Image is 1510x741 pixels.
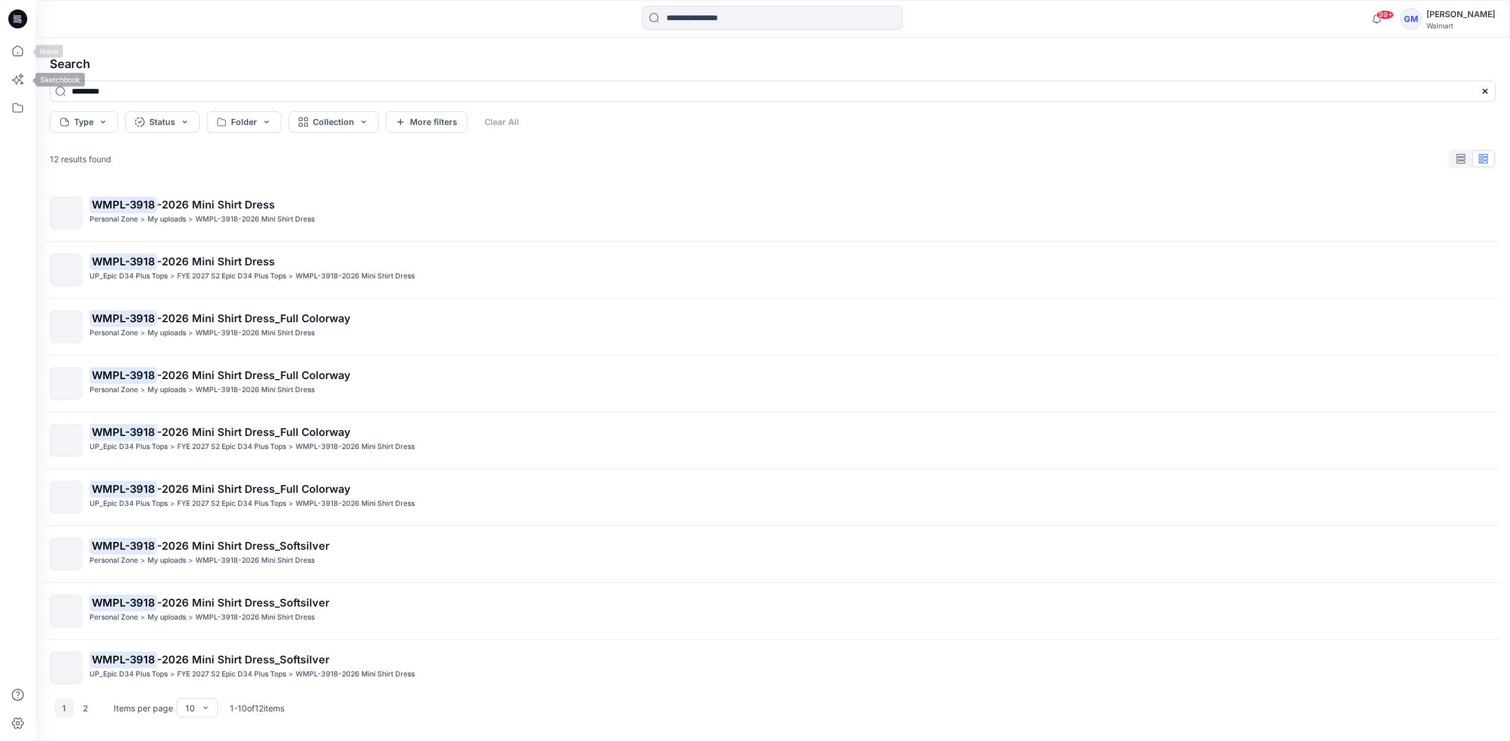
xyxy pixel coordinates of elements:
p: > [288,441,293,453]
button: 1 [54,698,73,717]
p: > [288,498,293,510]
p: > [170,498,175,510]
span: -2026 Mini Shirt Dress_Full Colorway [157,369,351,381]
div: 10 [185,702,195,714]
p: Personal Zone [89,611,138,624]
p: Personal Zone [89,213,138,226]
p: > [188,554,193,567]
p: > [170,668,175,681]
p: > [188,327,193,339]
p: > [140,554,145,567]
p: My uploads [148,554,186,567]
mark: WMPL-3918 [89,253,157,270]
p: > [170,441,175,453]
a: WMPL-3918-2026 Mini Shirt Dress_SoftsilverUP_Epic D34 Plus Tops>FYE 2027 S2 Epic D34 Plus Tops>WM... [43,644,1503,691]
span: -2026 Mini Shirt Dress_Full Colorway [157,483,351,495]
p: WMPL-3918-2026 Mini Shirt Dress [296,270,415,283]
a: WMPL-3918-2026 Mini Shirt Dress_Full ColorwayPersonal Zone>My uploads>WMPL-3918-2026 Mini Shirt D... [43,303,1503,350]
p: UP_Epic D34 Plus Tops [89,498,168,510]
p: FYE 2027 S2 Epic D34 Plus Tops [177,270,286,283]
span: -2026 Mini Shirt Dress_Full Colorway [157,426,351,438]
a: WMPL-3918-2026 Mini Shirt DressPersonal Zone>My uploads>WMPL-3918-2026 Mini Shirt Dress [43,190,1503,236]
p: > [170,270,175,283]
p: UP_Epic D34 Plus Tops [89,441,168,453]
p: WMPL-3918-2026 Mini Shirt Dress [296,668,415,681]
p: UP_Epic D34 Plus Tops [89,270,168,283]
p: > [140,611,145,624]
a: WMPL-3918-2026 Mini Shirt Dress_SoftsilverPersonal Zone>My uploads>WMPL-3918-2026 Mini Shirt Dress [43,531,1503,578]
p: My uploads [148,327,186,339]
mark: WMPL-3918 [89,367,157,383]
p: > [188,384,193,396]
p: > [188,611,193,624]
mark: WMPL-3918 [89,424,157,440]
a: WMPL-3918-2026 Mini Shirt Dress_SoftsilverPersonal Zone>My uploads>WMPL-3918-2026 Mini Shirt Dress [43,588,1503,634]
p: Items per page [114,702,173,714]
a: WMPL-3918-2026 Mini Shirt Dress_Full ColorwayPersonal Zone>My uploads>WMPL-3918-2026 Mini Shirt D... [43,360,1503,407]
p: WMPL-3918-2026 Mini Shirt Dress [195,554,315,567]
mark: WMPL-3918 [89,480,157,497]
a: WMPL-3918-2026 Mini Shirt Dress_Full ColorwayUP_Epic D34 Plus Tops>FYE 2027 S2 Epic D34 Plus Tops... [43,417,1503,464]
div: GM [1400,8,1422,30]
p: WMPL-3918-2026 Mini Shirt Dress [195,327,315,339]
mark: WMPL-3918 [89,310,157,326]
p: > [288,668,293,681]
button: Folder [207,111,281,133]
div: [PERSON_NAME] [1426,7,1495,21]
button: Status [125,111,200,133]
span: -2026 Mini Shirt Dress [157,255,275,268]
p: WMPL-3918-2026 Mini Shirt Dress [195,384,315,396]
a: WMPL-3918-2026 Mini Shirt Dress_Full ColorwayUP_Epic D34 Plus Tops>FYE 2027 S2 Epic D34 Plus Tops... [43,474,1503,521]
p: WMPL-3918-2026 Mini Shirt Dress [296,441,415,453]
span: 99+ [1376,10,1394,20]
span: -2026 Mini Shirt Dress_Softsilver [157,653,329,666]
p: 12 results found [50,153,111,165]
p: Personal Zone [89,327,138,339]
p: > [140,213,145,226]
button: 2 [76,698,95,717]
span: -2026 Mini Shirt Dress [157,198,275,211]
button: Type [50,111,118,133]
p: > [288,270,293,283]
mark: WMPL-3918 [89,594,157,611]
p: WMPL-3918-2026 Mini Shirt Dress [195,213,315,226]
span: -2026 Mini Shirt Dress_Softsilver [157,540,329,552]
div: Walmart [1426,21,1495,30]
span: -2026 Mini Shirt Dress_Full Colorway [157,312,351,325]
p: My uploads [148,213,186,226]
p: FYE 2027 S2 Epic D34 Plus Tops [177,668,286,681]
span: -2026 Mini Shirt Dress_Softsilver [157,596,329,609]
p: 1 - 10 of 12 items [230,702,284,714]
mark: WMPL-3918 [89,537,157,554]
button: Collection [288,111,379,133]
p: WMPL-3918-2026 Mini Shirt Dress [296,498,415,510]
h4: Search [40,47,1505,81]
p: > [140,384,145,396]
p: FYE 2027 S2 Epic D34 Plus Tops [177,498,286,510]
p: My uploads [148,384,186,396]
p: My uploads [148,611,186,624]
a: WMPL-3918-2026 Mini Shirt DressUP_Epic D34 Plus Tops>FYE 2027 S2 Epic D34 Plus Tops>WMPL-3918-202... [43,246,1503,293]
p: WMPL-3918-2026 Mini Shirt Dress [195,611,315,624]
mark: WMPL-3918 [89,651,157,668]
p: FYE 2027 S2 Epic D34 Plus Tops [177,441,286,453]
button: More filters [386,111,467,133]
p: UP_Epic D34 Plus Tops [89,668,168,681]
p: Personal Zone [89,384,138,396]
p: Personal Zone [89,554,138,567]
p: > [188,213,193,226]
mark: WMPL-3918 [89,196,157,213]
p: > [140,327,145,339]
